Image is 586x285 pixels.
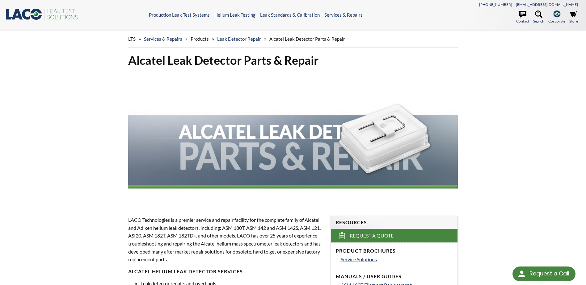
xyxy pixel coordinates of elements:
div: Request a Call [512,266,575,281]
span: Alcatel Leak Detector Parts & Repair [269,36,345,42]
span: Request a Quote [350,233,394,239]
div: Request a Call [529,266,569,281]
a: Contact [516,10,529,24]
h1: Alcatel Leak Detector Parts & Repair [128,53,457,68]
a: Request a Quote [331,229,457,242]
div: » » » » [128,30,457,48]
span: LTS [128,36,136,42]
p: LACO Technologies is a premier service and repair facility for the complete family of Alcatel and... [128,216,323,263]
h4: Product Brochures [336,248,453,254]
span: Products [191,36,209,42]
span: Service Solutions [341,256,377,262]
a: Store [569,10,578,24]
a: Leak Standards & Calibration [260,12,320,18]
img: round button [517,269,527,279]
a: Production Leak Test Systems [149,12,210,18]
a: Service Solutions [341,255,453,263]
a: Services & Repairs [144,36,182,42]
a: [EMAIL_ADDRESS][DOMAIN_NAME] [516,2,578,7]
a: Leak Detector Repair [217,36,261,42]
a: Helium Leak Testing [214,12,255,18]
img: Alcatel Leak Detector Parts & Repair header [128,73,457,204]
h4: Manuals / User Guides [336,273,453,280]
a: [PHONE_NUMBER] [479,2,512,7]
h4: Resources [336,219,453,226]
span: Corporate [548,18,565,24]
a: Services & Repairs [324,12,363,18]
a: Search [533,10,544,24]
strong: Alcatel Helium Leak Detector Services [128,268,243,274]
